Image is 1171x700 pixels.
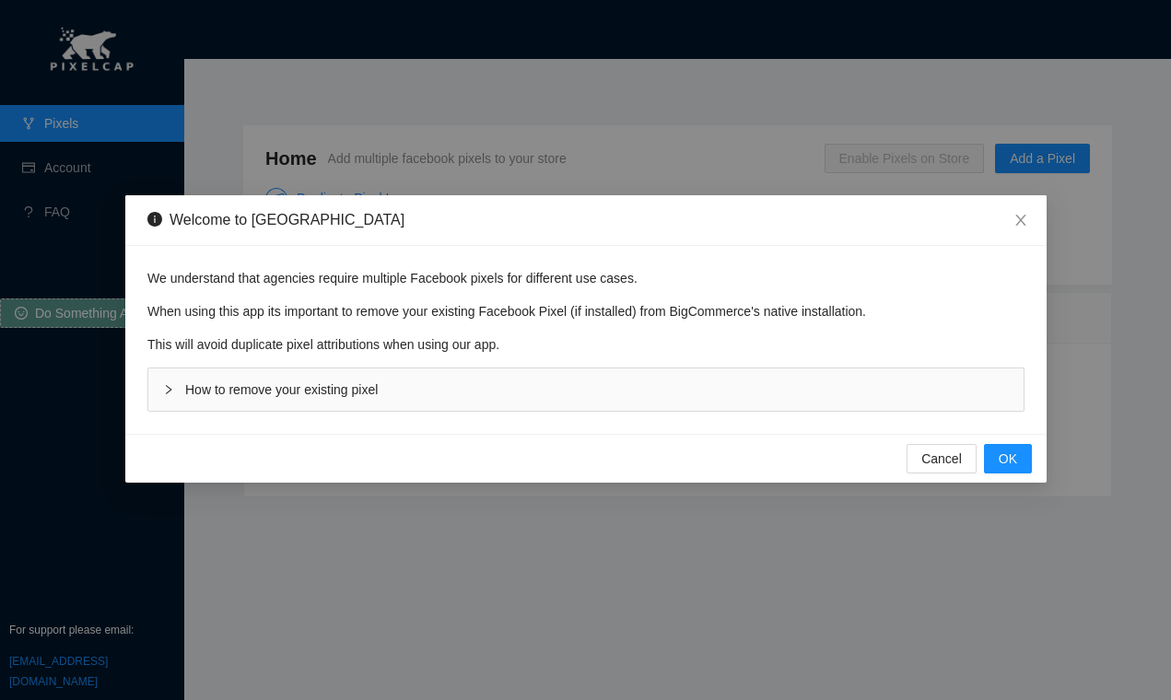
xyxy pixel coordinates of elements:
[998,449,1016,469] span: OK
[147,334,1025,355] p: This will avoid duplicate pixel attributions when using our app.
[147,301,1025,321] p: When using this app its important to remove your existing Facebook Pixel (if installed) from BigC...
[995,195,1047,247] button: Close
[983,444,1031,473] button: OK
[907,444,977,473] button: Cancel
[921,449,962,469] span: Cancel
[185,382,378,397] span: How to remove your existing pixel
[148,368,1024,411] div: rightHow to remove your existing pixel
[170,210,404,230] div: Welcome to [GEOGRAPHIC_DATA]
[1013,213,1028,227] span: close
[147,268,1025,288] p: We understand that agencies require multiple Facebook pixels for different use cases.
[163,373,174,395] span: right
[147,212,162,227] span: info-circle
